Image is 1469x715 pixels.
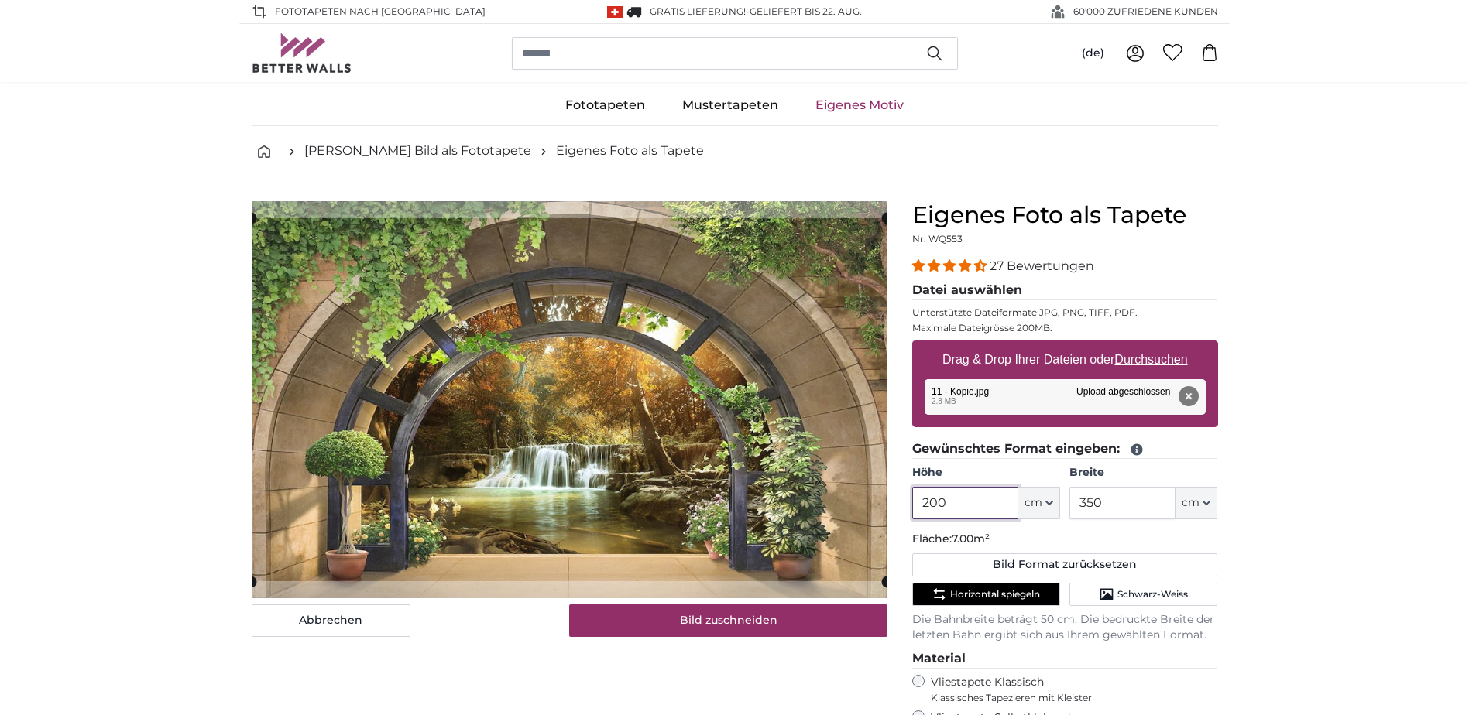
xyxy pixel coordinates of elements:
[912,532,1218,547] p: Fläche:
[252,33,352,73] img: Betterwalls
[912,583,1060,606] button: Horizontal spiegeln
[912,322,1218,334] p: Maximale Dateigrösse 200MB.
[556,142,704,160] a: Eigenes Foto als Tapete
[912,612,1218,643] p: Die Bahnbreite beträgt 50 cm. Die bedruckte Breite der letzten Bahn ergibt sich aus Ihrem gewählt...
[252,126,1218,176] nav: breadcrumbs
[952,532,990,546] span: 7.00m²
[1069,39,1117,67] button: (de)
[1025,495,1042,511] span: cm
[990,258,1094,273] span: 27 Bewertungen
[569,604,887,637] button: Bild zuschneiden
[912,553,1218,576] button: Bild Format zurücksetzen
[912,233,963,245] span: Nr. WQ553
[936,344,1194,375] label: Drag & Drop Ihrer Dateien oder
[664,85,797,125] a: Mustertapeten
[797,85,922,125] a: Eigenes Motiv
[547,85,664,125] a: Fototapeten
[1182,495,1200,511] span: cm
[912,306,1218,319] p: Unterstützte Dateiformate JPG, PNG, TIFF, PDF.
[750,5,862,17] span: Geliefert bis 22. Aug.
[912,440,1218,459] legend: Gewünschtes Format eingeben:
[304,142,531,160] a: [PERSON_NAME] Bild als Fototapete
[912,281,1218,300] legend: Datei auswählen
[931,692,1205,704] span: Klassisches Tapezieren mit Kleister
[275,5,486,19] span: Fototapeten nach [GEOGRAPHIC_DATA]
[650,5,746,17] span: GRATIS Lieferung!
[1073,5,1218,19] span: 60'000 ZUFRIEDENE KUNDEN
[1114,353,1187,366] u: Durchsuchen
[912,201,1218,229] h1: Eigenes Foto als Tapete
[931,675,1205,704] label: Vliestapete Klassisch
[746,5,862,17] span: -
[1176,487,1217,519] button: cm
[950,588,1040,600] span: Horizontal spiegeln
[1069,465,1217,481] label: Breite
[1117,588,1188,600] span: Schwarz-Weiss
[1018,487,1060,519] button: cm
[607,6,623,18] img: Schweiz
[912,649,1218,669] legend: Material
[912,465,1060,481] label: Höhe
[252,604,410,637] button: Abbrechen
[1069,583,1217,606] button: Schwarz-Weiss
[912,258,990,273] span: 4.41 stars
